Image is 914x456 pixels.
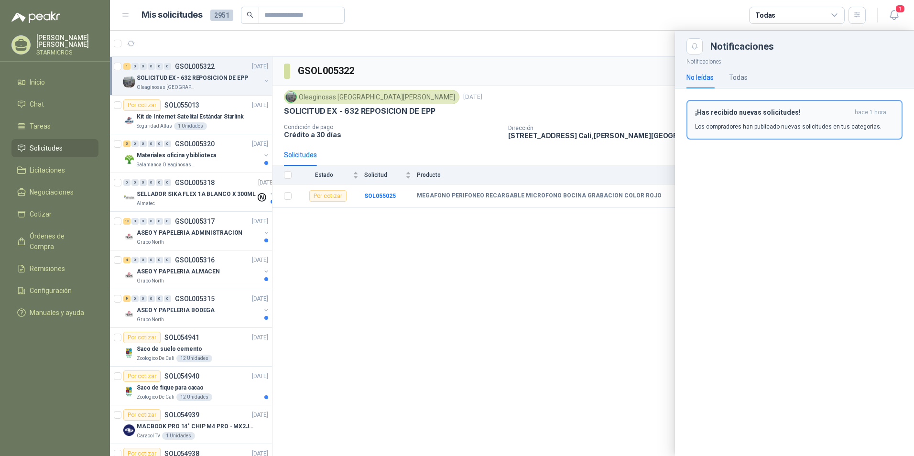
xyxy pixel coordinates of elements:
[11,260,98,278] a: Remisiones
[675,54,914,66] p: Notificaciones
[855,109,886,117] span: hace 1 hora
[141,8,203,22] h1: Mis solicitudes
[11,11,60,23] img: Logo peakr
[11,139,98,157] a: Solicitudes
[686,100,903,140] button: ¡Has recibido nuevas solicitudes!hace 1 hora Los compradores han publicado nuevas solicitudes en ...
[11,183,98,201] a: Negociaciones
[11,117,98,135] a: Tareas
[30,187,74,197] span: Negociaciones
[247,11,253,18] span: search
[895,4,905,13] span: 1
[11,73,98,91] a: Inicio
[686,72,714,83] div: No leídas
[36,34,98,48] p: [PERSON_NAME] [PERSON_NAME]
[885,7,903,24] button: 1
[695,122,881,131] p: Los compradores han publicado nuevas solicitudes en tus categorías.
[710,42,903,51] div: Notificaciones
[729,72,748,83] div: Todas
[11,304,98,322] a: Manuales y ayuda
[30,209,52,219] span: Cotizar
[30,307,84,318] span: Manuales y ayuda
[11,205,98,223] a: Cotizar
[686,38,703,54] button: Close
[755,10,775,21] div: Todas
[11,95,98,113] a: Chat
[11,161,98,179] a: Licitaciones
[30,143,63,153] span: Solicitudes
[30,231,89,252] span: Órdenes de Compra
[30,99,44,109] span: Chat
[11,227,98,256] a: Órdenes de Compra
[30,285,72,296] span: Configuración
[11,282,98,300] a: Configuración
[210,10,233,21] span: 2951
[30,121,51,131] span: Tareas
[30,263,65,274] span: Remisiones
[30,77,45,87] span: Inicio
[36,50,98,55] p: STARMICROS
[695,109,851,117] h3: ¡Has recibido nuevas solicitudes!
[30,165,65,175] span: Licitaciones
